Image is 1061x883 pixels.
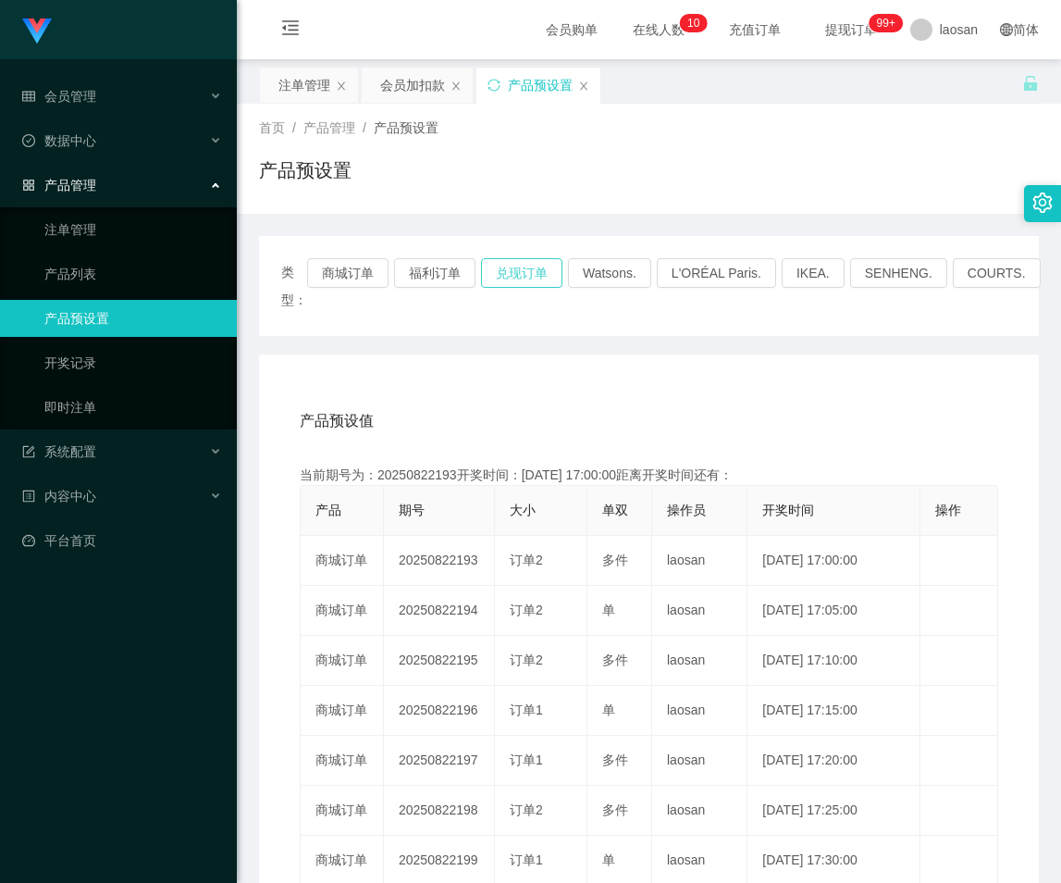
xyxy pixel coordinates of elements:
td: 商城订单 [301,636,384,686]
td: 20250822194 [384,586,495,636]
a: 产品列表 [44,255,222,292]
td: 20250822193 [384,536,495,586]
span: 订单1 [510,852,543,867]
span: 类型： [281,258,307,314]
td: laosan [652,786,747,836]
span: 单双 [602,503,628,517]
button: L'ORÉAL Paris. [657,258,776,288]
td: [DATE] 17:10:00 [747,636,920,686]
span: 首页 [259,120,285,135]
td: laosan [652,686,747,736]
span: 多件 [602,752,628,767]
i: 图标: close [336,81,347,92]
i: 图标: global [1000,23,1013,36]
span: 操作员 [667,503,706,517]
div: 会员加扣款 [380,68,445,103]
span: 操作 [935,503,961,517]
i: 图标: table [22,90,35,103]
i: 图标: check-circle-o [22,134,35,147]
td: laosan [652,636,747,686]
span: 订单1 [510,703,543,717]
span: 产品 [315,503,341,517]
i: 图标: form [22,445,35,458]
span: 订单1 [510,752,543,767]
td: 商城订单 [301,736,384,786]
button: SENHENG. [850,258,947,288]
img: logo.9652507e.png [22,19,52,44]
sup: 918 [870,14,903,32]
i: 图标: profile [22,490,35,503]
td: 商城订单 [301,536,384,586]
span: 系统配置 [22,444,96,459]
td: 20250822198 [384,786,495,836]
td: laosan [652,586,747,636]
td: laosan [652,536,747,586]
span: 订单2 [510,802,543,817]
span: 产品管理 [303,120,355,135]
span: 产品预设置 [374,120,438,135]
span: 订单2 [510,553,543,567]
span: 在线人数 [623,23,694,36]
a: 开奖记录 [44,344,222,381]
span: 充值订单 [720,23,790,36]
div: 产品预设置 [508,68,573,103]
p: 0 [694,14,700,32]
span: 大小 [510,503,536,517]
button: 福利订单 [394,258,475,288]
i: 图标: unlock [1022,75,1039,92]
span: 单 [602,703,615,717]
button: Watsons. [568,258,651,288]
span: 内容中心 [22,489,96,504]
button: IKEA. [782,258,845,288]
p: 1 [687,14,694,32]
span: 多件 [602,553,628,567]
span: 开奖时间 [762,503,814,517]
td: 20250822197 [384,736,495,786]
span: / [363,120,366,135]
div: 注单管理 [278,68,330,103]
span: 产品管理 [22,178,96,193]
td: [DATE] 17:20:00 [747,736,920,786]
sup: 10 [680,14,707,32]
a: 注单管理 [44,211,222,248]
td: [DATE] 17:25:00 [747,786,920,836]
i: 图标: close [578,81,589,92]
span: 会员管理 [22,89,96,104]
td: 商城订单 [301,586,384,636]
td: 20250822195 [384,636,495,686]
div: 当前期号为：20250822193开奖时间：[DATE] 17:00:00距离开奖时间还有： [300,466,998,485]
button: 兑现订单 [481,258,562,288]
span: 单 [602,603,615,617]
td: [DATE] 17:15:00 [747,686,920,736]
td: [DATE] 17:00:00 [747,536,920,586]
td: 商城订单 [301,786,384,836]
span: 产品预设值 [300,410,374,432]
i: 图标: appstore-o [22,179,35,192]
i: 图标: sync [487,79,500,92]
button: COURTS. [953,258,1041,288]
a: 即时注单 [44,389,222,426]
span: 单 [602,852,615,867]
i: 图标: setting [1032,193,1053,213]
span: 订单2 [510,653,543,667]
span: 期号 [399,503,425,517]
td: 20250822196 [384,686,495,736]
td: 商城订单 [301,686,384,736]
button: 商城订单 [307,258,389,288]
span: 订单2 [510,603,543,617]
h1: 产品预设置 [259,156,352,184]
span: / [292,120,296,135]
a: 产品预设置 [44,300,222,337]
td: [DATE] 17:05:00 [747,586,920,636]
a: 图标: dashboard平台首页 [22,522,222,559]
span: 提现订单 [816,23,886,36]
i: 图标: close [450,81,462,92]
span: 多件 [602,802,628,817]
span: 多件 [602,653,628,667]
span: 数据中心 [22,133,96,148]
td: laosan [652,736,747,786]
i: 图标: menu-fold [259,1,322,60]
